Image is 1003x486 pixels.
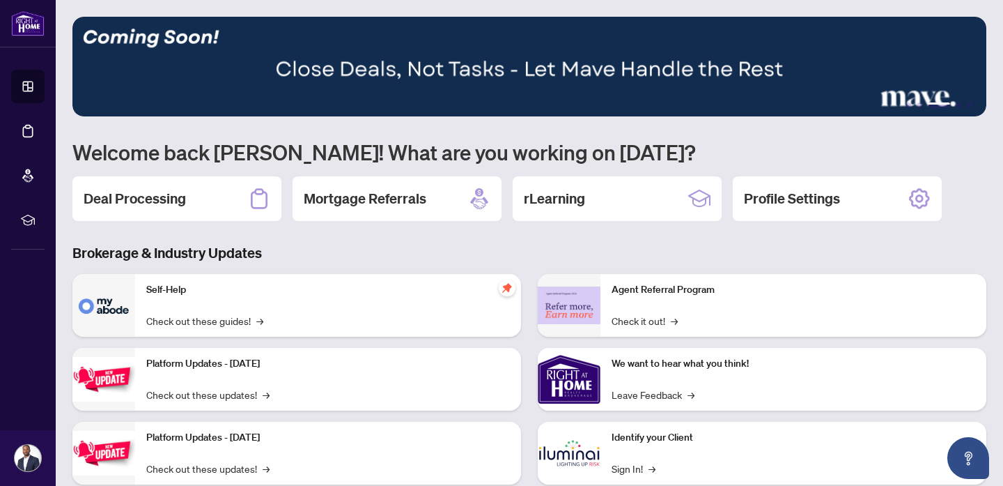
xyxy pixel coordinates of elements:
[72,431,135,475] img: Platform Updates - July 8, 2025
[146,387,270,402] a: Check out these updates!→
[744,189,840,208] h2: Profile Settings
[905,102,911,108] button: 1
[967,102,972,108] button: 5
[146,461,270,476] a: Check out these updates!→
[263,387,270,402] span: →
[538,287,600,325] img: Agent Referral Program
[612,430,975,446] p: Identify your Client
[648,461,655,476] span: →
[15,445,41,471] img: Profile Icon
[146,313,263,328] a: Check out these guides!→
[11,10,45,36] img: logo
[947,437,989,479] button: Open asap
[671,313,678,328] span: →
[538,348,600,411] img: We want to hear what you think!
[256,313,263,328] span: →
[72,243,986,263] h3: Brokerage & Industry Updates
[612,313,678,328] a: Check it out!→
[956,102,961,108] button: 4
[146,356,510,372] p: Platform Updates - [DATE]
[72,139,986,165] h1: Welcome back [PERSON_NAME]! What are you working on [DATE]?
[612,282,975,298] p: Agent Referral Program
[917,102,922,108] button: 2
[72,17,986,116] img: Slide 2
[72,357,135,401] img: Platform Updates - July 21, 2025
[304,189,426,208] h2: Mortgage Referrals
[928,102,950,108] button: 3
[146,282,510,298] p: Self-Help
[687,387,694,402] span: →
[538,422,600,485] img: Identify your Client
[84,189,186,208] h2: Deal Processing
[612,461,655,476] a: Sign In!→
[524,189,585,208] h2: rLearning
[612,387,694,402] a: Leave Feedback→
[146,430,510,446] p: Platform Updates - [DATE]
[263,461,270,476] span: →
[499,280,515,296] span: pushpin
[72,274,135,337] img: Self-Help
[612,356,975,372] p: We want to hear what you think!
